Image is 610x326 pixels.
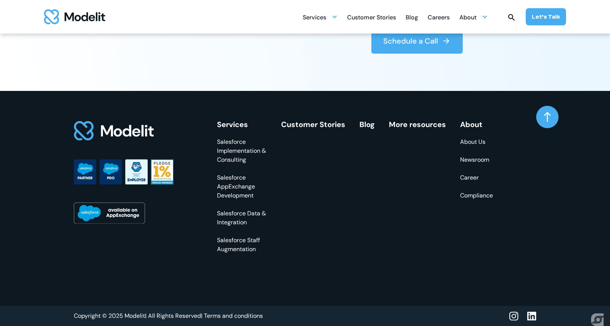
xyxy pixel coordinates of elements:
div: Copyright © 2025 Modelit [74,312,202,320]
a: Customer Stories [281,120,345,129]
div: About [459,10,488,24]
a: Terms and conditions [204,312,263,320]
a: Salesforce Data & Integration [217,209,267,227]
div: Let’s Talk [532,13,560,21]
div: Schedule a Call [383,36,438,46]
a: More resources [389,120,446,129]
div: About [459,11,477,25]
a: Careers [428,10,450,24]
img: footer logo [74,120,154,142]
div: Services [217,120,267,129]
span: All Rights Reserved [148,312,201,320]
div: Services [303,10,337,24]
img: instagram icon [509,311,518,321]
img: modelit logo [44,9,105,24]
div: Blog [406,11,418,25]
a: Newsroom [460,155,493,164]
a: Salesforce Staff Augmentation [217,236,267,254]
a: home [44,9,105,24]
div: Services [303,11,326,25]
div: Careers [428,11,450,25]
div: Customer Stories [347,11,396,25]
span: | [201,312,202,320]
a: Blog [359,120,375,129]
img: arrow up [544,112,551,122]
a: Blog [406,10,418,24]
a: About Us [460,137,493,146]
a: Compliance [460,191,493,200]
div: About [460,120,493,129]
a: Salesforce Implementation & Consulting [217,137,267,164]
img: arrow right [442,37,451,45]
span: | [145,312,147,320]
button: Schedule a Call [371,28,463,54]
a: Let’s Talk [526,8,566,25]
a: Career [460,173,493,182]
a: Salesforce AppExchange Development [217,173,267,200]
a: Customer Stories [347,10,396,24]
img: linkedin icon [527,311,536,321]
